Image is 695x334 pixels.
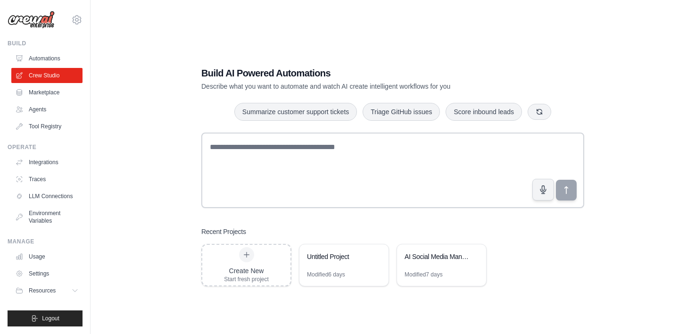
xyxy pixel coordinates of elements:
div: AI Social Media Management Suite [405,252,469,261]
div: Create New [224,266,269,276]
div: Untitled Project [307,252,372,261]
a: Tool Registry [11,119,83,134]
button: Triage GitHub issues [363,103,440,121]
a: Marketplace [11,85,83,100]
div: Build [8,40,83,47]
h1: Build AI Powered Automations [201,67,518,80]
button: Logout [8,310,83,326]
a: Integrations [11,155,83,170]
span: Resources [29,287,56,294]
a: Usage [11,249,83,264]
div: Start fresh project [224,276,269,283]
a: Agents [11,102,83,117]
button: Resources [11,283,83,298]
button: Score inbound leads [446,103,522,121]
a: Settings [11,266,83,281]
div: Manage [8,238,83,245]
button: Click to speak your automation idea [532,179,554,200]
a: Automations [11,51,83,66]
div: Modified 6 days [307,271,345,278]
button: Get new suggestions [528,104,551,120]
button: Summarize customer support tickets [234,103,357,121]
div: Modified 7 days [405,271,443,278]
a: Environment Variables [11,206,83,228]
h3: Recent Projects [201,227,246,236]
a: Traces [11,172,83,187]
div: Operate [8,143,83,151]
img: Logo [8,11,55,29]
p: Describe what you want to automate and watch AI create intelligent workflows for you [201,82,518,91]
a: Crew Studio [11,68,83,83]
span: Logout [42,315,59,322]
a: LLM Connections [11,189,83,204]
